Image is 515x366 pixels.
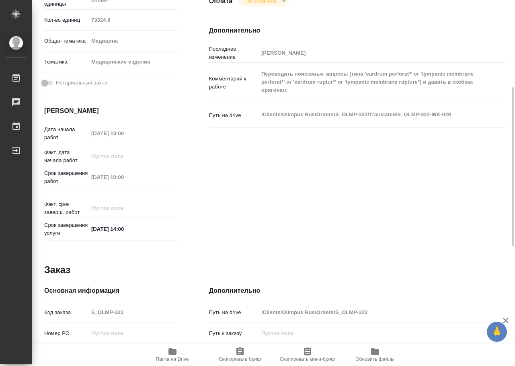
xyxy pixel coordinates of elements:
[259,108,481,121] textarea: /Clients/Olimpus Rus/Orders/S_OLMP-322/Translated/S_OLMP-322-WK-029
[44,286,177,296] h4: Основная информация
[44,148,88,164] p: Факт. дата начала работ
[44,200,88,216] p: Факт. срок заверш. работ
[88,202,159,214] input: Пустое поле
[88,171,159,183] input: Пустое поле
[44,221,88,237] p: Срок завершения услуги
[88,14,177,26] input: Пустое поле
[88,55,177,69] div: Медицинские изделия
[259,327,481,339] input: Пустое поле
[156,356,189,362] span: Папка на Drive
[209,26,506,35] h4: Дополнительно
[259,47,481,59] input: Пустое поле
[209,75,259,91] p: Комментарий к работе
[44,263,70,276] h2: Заказ
[487,322,507,342] button: 🙏
[44,37,88,45] p: Общая тематика
[44,329,88,337] p: Номер РО
[44,106,177,116] h4: [PERSON_NAME]
[88,223,159,235] input: ✎ Введи что-нибудь
[341,343,409,366] button: Обновить файлы
[88,306,177,318] input: Пустое поле
[44,16,88,24] p: Кол-во единиц
[259,67,481,97] textarea: Переводить поисковые запросы (типа 'eardrum perforat*' or 'tympanic membrane perforat*' or 'eardr...
[44,125,88,142] p: Дата начала работ
[139,343,206,366] button: Папка на Drive
[206,343,274,366] button: Скопировать бриф
[88,327,177,339] input: Пустое поле
[56,79,107,87] span: Нотариальный заказ
[209,329,259,337] p: Путь к заказу
[209,286,506,296] h4: Дополнительно
[355,356,394,362] span: Обновить файлы
[209,308,259,317] p: Путь на drive
[219,356,261,362] span: Скопировать бриф
[88,150,159,162] input: Пустое поле
[44,58,88,66] p: Тематика
[88,34,177,48] div: Медицина
[44,308,88,317] p: Код заказа
[44,169,88,185] p: Срок завершения работ
[209,111,259,119] p: Путь на drive
[259,306,481,318] input: Пустое поле
[490,323,504,340] span: 🙏
[88,127,159,139] input: Пустое поле
[280,356,335,362] span: Скопировать мини-бриф
[274,343,341,366] button: Скопировать мини-бриф
[209,45,259,61] p: Последнее изменение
